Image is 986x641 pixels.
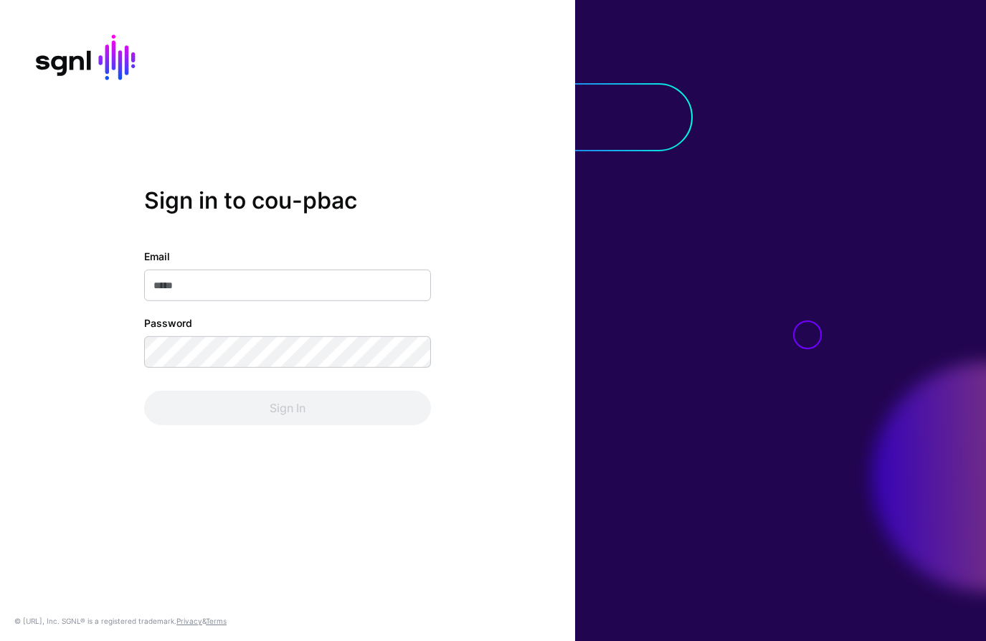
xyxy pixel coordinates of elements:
[144,249,170,264] label: Email
[176,617,202,625] a: Privacy
[144,187,431,214] h2: Sign in to cou-pbac
[206,617,227,625] a: Terms
[14,615,227,627] div: © [URL], Inc. SGNL® is a registered trademark. &
[144,315,192,331] label: Password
